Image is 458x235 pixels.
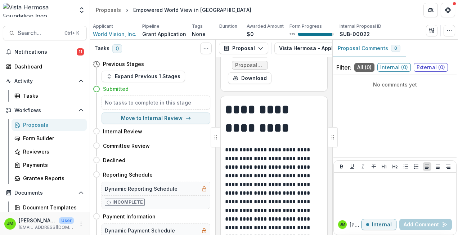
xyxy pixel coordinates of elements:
[103,213,156,220] h4: Payment Information
[192,23,203,30] p: Tags
[391,162,399,171] button: Heading 2
[23,148,81,155] div: Reviewers
[19,217,56,224] p: [PERSON_NAME]
[380,162,389,171] button: Heading 1
[142,23,160,30] p: Pipeline
[359,162,367,171] button: Italicize
[274,43,372,54] button: Vista Hermosa - Application
[103,171,153,178] h4: Reporting Schedule
[59,217,74,224] p: User
[441,3,455,17] button: Get Help
[133,6,251,14] div: Empowered World View in [GEOGRAPHIC_DATA]
[12,119,87,131] a: Proposals
[350,221,362,229] p: [PERSON_NAME]
[12,172,87,184] a: Grantee Reports
[103,156,125,164] h4: Declined
[23,161,81,169] div: Payments
[289,23,322,30] p: Form Progress
[14,78,75,84] span: Activity
[377,63,411,72] span: Internal ( 0 )
[3,75,87,87] button: Open Activity
[23,134,81,142] div: Form Builder
[23,174,81,182] div: Grantee Reports
[444,162,453,171] button: Align Right
[340,23,381,30] p: Internal Proposal ID
[247,30,254,38] p: $0
[228,72,271,84] button: download-form-response
[105,185,178,192] h5: Dynamic Reporting Schedule
[337,162,346,171] button: Bold
[102,71,185,82] button: Expand Previous 1 Stages
[332,40,406,57] button: Proposal Comments
[423,3,438,17] button: Partners
[340,223,345,226] div: Jerry Martinez
[336,63,351,72] p: Filter:
[401,162,410,171] button: Bullet List
[77,48,84,56] span: 11
[93,30,136,38] a: World Vision, Inc.
[372,222,392,228] p: Internal
[414,63,448,72] span: External ( 0 )
[12,146,87,158] a: Reviewers
[219,43,268,54] button: Proposal
[340,30,370,38] p: SUB-00022
[3,61,87,72] a: Dashboard
[142,30,186,38] p: Grant Application
[369,162,378,171] button: Strike
[12,90,87,102] a: Tasks
[77,3,87,17] button: Open entity switcher
[103,128,142,135] h4: Internal Review
[103,60,144,68] h4: Previous Stages
[14,63,81,70] div: Dashboard
[3,187,87,199] button: Open Documents
[362,219,396,230] button: Internal
[423,162,431,171] button: Align Left
[394,46,397,51] span: 0
[93,5,124,15] a: Proposals
[200,43,212,54] button: Toggle View Cancelled Tasks
[434,162,442,171] button: Align Center
[192,30,206,38] p: None
[19,224,74,231] p: [EMAIL_ADDRESS][DOMAIN_NAME]
[112,199,143,205] p: Incomplete
[23,92,81,99] div: Tasks
[235,62,265,68] span: Proposal Summary.docx
[3,3,74,17] img: Vista Hermosa Foundation logo
[112,44,122,53] span: 0
[219,23,237,30] p: Duration
[14,190,75,196] span: Documents
[23,204,81,211] div: Document Templates
[3,105,87,116] button: Open Workflows
[105,227,175,234] h5: Dynamic Payment Schedule
[7,221,13,226] div: Jerry Martinez
[96,6,121,14] div: Proposals
[103,142,150,150] h4: Committee Review
[23,121,81,129] div: Proposals
[399,219,452,230] button: Add Comment
[12,201,87,213] a: Document Templates
[93,5,254,15] nav: breadcrumb
[348,162,356,171] button: Underline
[336,81,454,88] p: No comments yet
[3,46,87,58] button: Notifications11
[102,112,210,124] button: Move to Internal Review
[247,23,284,30] p: Awarded Amount
[12,132,87,144] a: Form Builder
[77,220,85,228] button: More
[63,29,81,37] div: Ctrl + K
[3,26,87,40] button: Search...
[94,45,109,52] h3: Tasks
[354,63,374,72] span: All ( 0 )
[412,162,421,171] button: Ordered List
[12,159,87,171] a: Payments
[103,85,129,93] h4: Submitted
[93,23,113,30] p: Applicant
[14,49,77,55] span: Notifications
[105,99,207,106] h5: No tasks to complete in this stage
[14,107,75,114] span: Workflows
[289,32,295,37] p: 95 %
[18,30,60,36] span: Search...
